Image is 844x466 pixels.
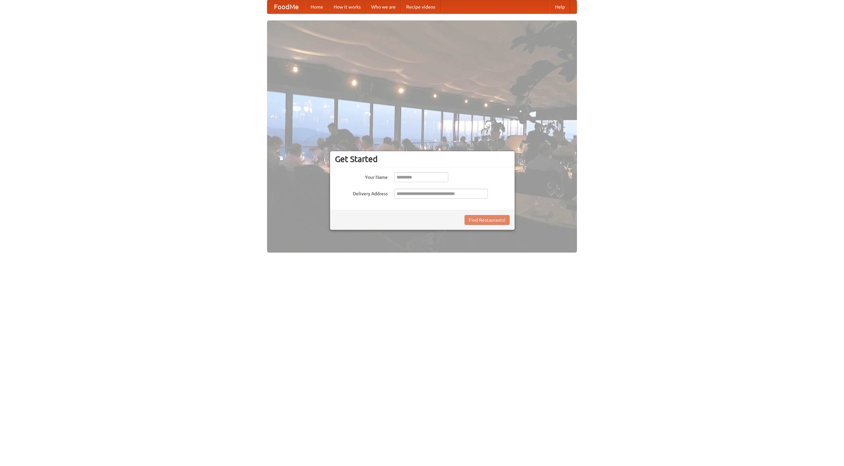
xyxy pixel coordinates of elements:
a: How it works [328,0,366,14]
label: Delivery Address [335,189,388,197]
h3: Get Started [335,154,510,164]
a: Recipe videos [401,0,440,14]
a: Help [550,0,570,14]
label: Your Name [335,172,388,180]
a: FoodMe [267,0,305,14]
a: Who we are [366,0,401,14]
a: Home [305,0,328,14]
button: Find Restaurants! [465,215,510,225]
